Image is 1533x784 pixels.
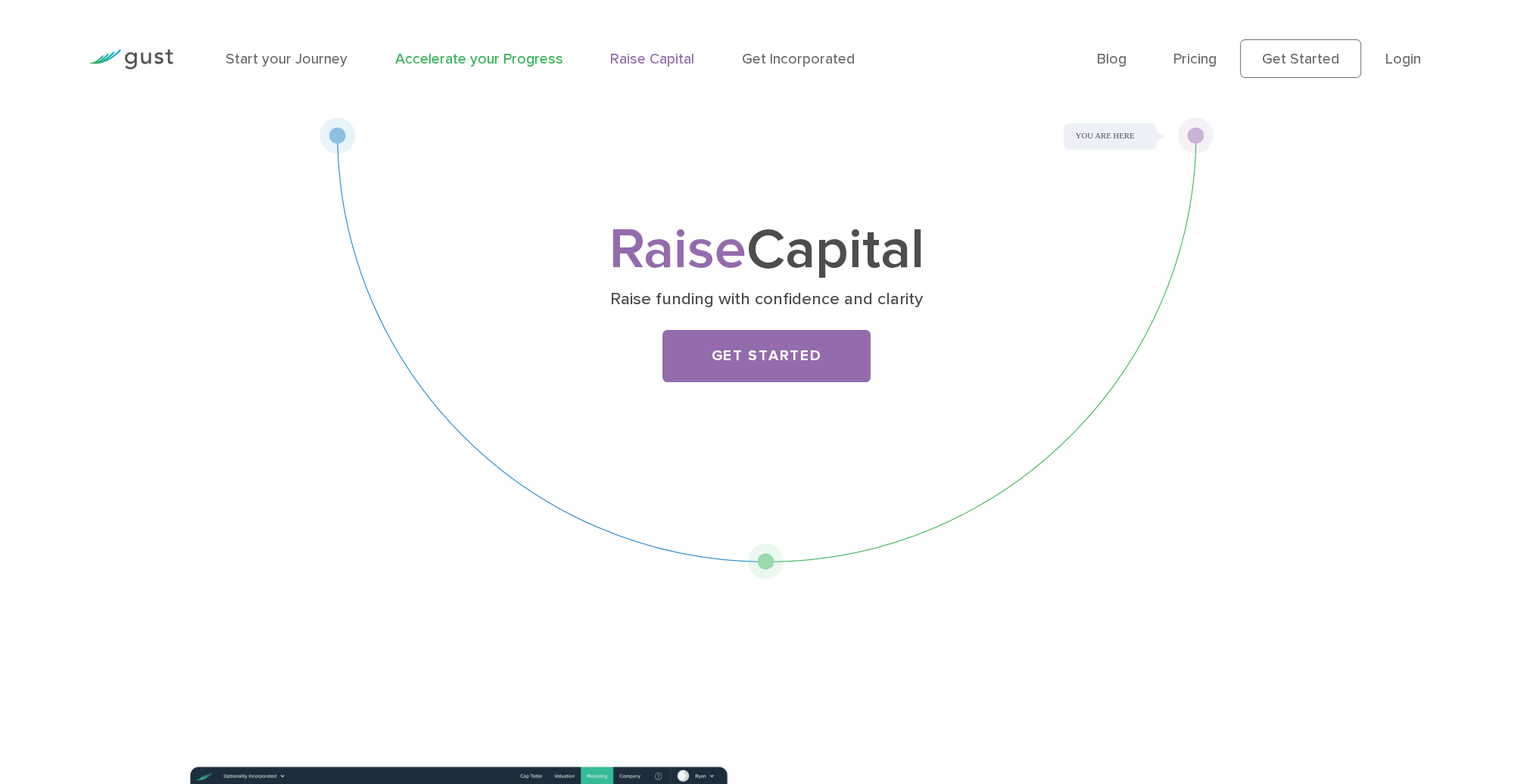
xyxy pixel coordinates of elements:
a: Start your Journey [226,50,347,67]
a: Accelerate your Progress [395,50,563,67]
a: Pricing [1173,50,1217,67]
a: Blog [1096,50,1126,67]
p: Raise funding with confidence and clarity [450,288,1083,310]
a: Get Incorporated [742,50,855,67]
h1: Capital [444,224,1089,276]
span: Raise [609,216,746,283]
a: Get Started [662,330,871,382]
a: Login [1385,50,1420,67]
a: Get Started [1240,39,1361,79]
img: Gust Logo [89,49,173,70]
a: Raise Capital [610,50,694,67]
